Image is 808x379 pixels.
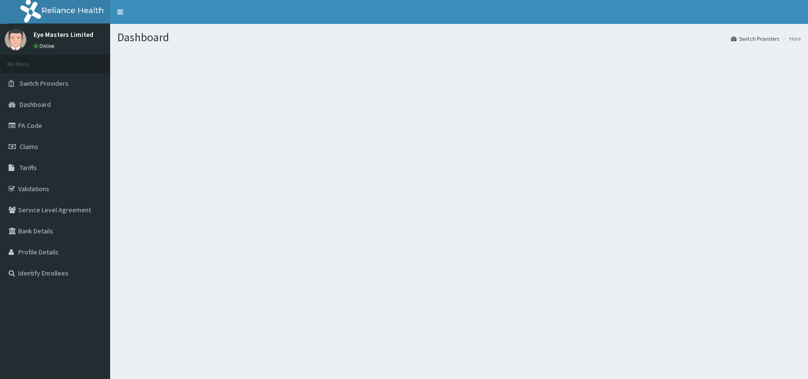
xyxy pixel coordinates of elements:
[34,43,57,49] a: Online
[20,142,38,151] span: Claims
[20,163,37,172] span: Tariffs
[34,31,93,38] p: Eye Masters Limited
[20,100,51,109] span: Dashboard
[5,29,26,50] img: User Image
[20,79,68,88] span: Switch Providers
[731,34,779,43] a: Switch Providers
[117,31,801,44] h1: Dashboard
[780,34,801,43] li: Here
